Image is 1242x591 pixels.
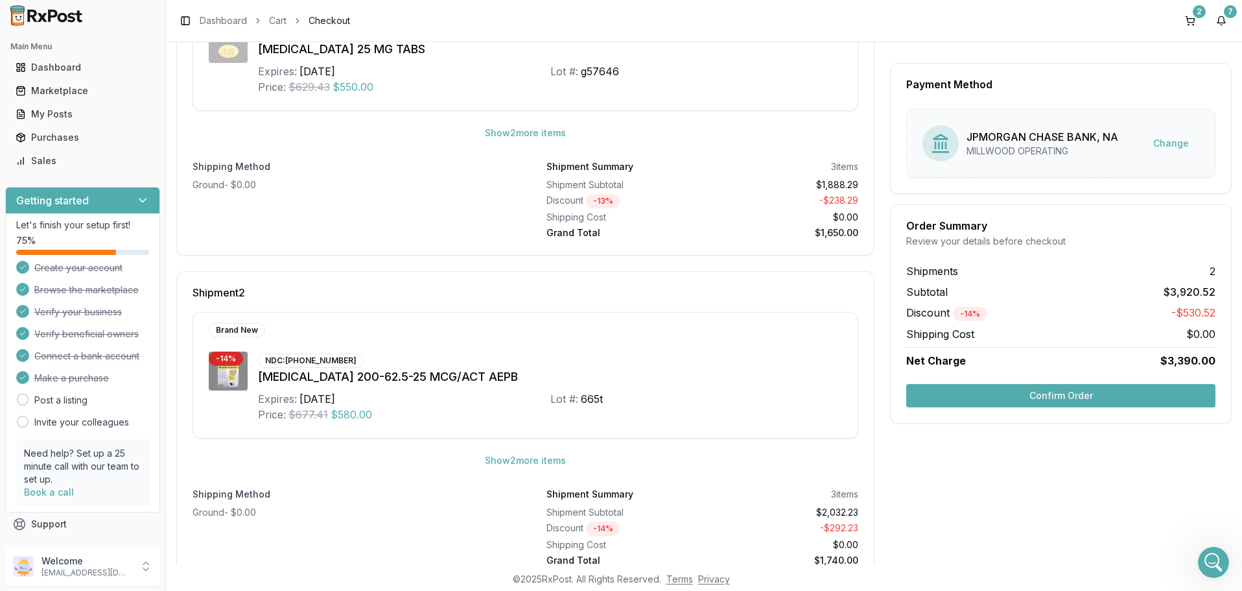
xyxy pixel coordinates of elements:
[831,488,858,501] div: 3 items
[34,372,109,385] span: Make a purchase
[10,42,155,52] h2: Main Menu
[666,573,693,585] a: Terms
[10,304,249,376] div: Roxy says…
[906,326,974,342] span: Shipping Cost
[16,84,150,97] div: Marketplace
[581,64,619,79] div: g57646
[8,5,33,30] button: go back
[906,306,987,319] span: Discount
[269,14,287,27] a: Cart
[56,379,221,391] div: joined the conversation
[50,142,250,171] div: I have an issue that's slowing me down
[10,304,191,366] div: Continue on WhatsApp
[10,181,213,260] div: The team will get back to you on this. Our usual reply time is a few hours.You'll get replies her...
[63,16,89,29] p: Active
[222,420,243,440] button: Send a message…
[34,306,122,319] span: Verify your business
[1143,132,1199,155] button: Change
[707,554,858,567] div: $1,740.00
[258,79,286,95] div: Price:
[698,573,730,585] a: Privacy
[1186,326,1215,342] span: $0.00
[34,416,129,429] a: Invite your colleagues
[41,568,132,578] p: [EMAIL_ADDRESS][DOMAIN_NAME]
[953,307,987,321] div: - 14 %
[546,554,697,567] div: Grand Total
[10,149,155,173] a: Sales
[288,407,328,422] span: $677.41
[707,506,858,519] div: $2,032.23
[10,103,155,126] a: My Posts
[546,194,697,208] div: Discount
[1210,263,1215,279] span: 2
[20,425,30,435] button: Emoji picker
[707,522,858,536] div: - $292.23
[16,219,149,232] p: Let's finish your setup first!
[546,178,697,191] div: Shipment Subtotal
[209,24,248,63] img: Jardiance 25 MG TABS
[475,121,576,145] button: Show2more items
[31,541,75,554] span: Feedback
[299,391,335,407] div: [DATE]
[1224,5,1237,18] div: 7
[41,424,51,435] button: Gif picker
[5,536,160,559] button: Feedback
[34,350,139,363] span: Connect a bank account
[546,226,697,239] div: Grand Total
[47,75,249,141] div: How do I view more than 15 entries per page? Very annoying. Would like all items on one page that...
[707,226,858,239] div: $1,650.00
[906,284,948,300] span: Subtotal
[258,368,842,386] div: [MEDICAL_DATA] 200-62.5-25 MCG/ACT AEPB
[228,5,251,29] div: Close
[1171,305,1215,321] span: -$530.52
[10,181,249,261] div: Roxy says…
[16,154,150,167] div: Sales
[5,80,160,101] button: Marketplace
[10,376,249,406] div: Manuel says…
[34,322,167,348] button: Continue on WhatsApp
[1193,5,1206,18] div: 2
[1160,353,1215,368] span: $3,390.00
[24,447,141,486] p: Need help? Set up a 25 minute call with our team to set up.
[11,398,248,420] textarea: Message…
[10,56,155,79] a: Dashboard
[16,193,89,208] h3: Getting started
[10,75,249,142] div: Richard says…
[5,151,160,171] button: Sales
[34,394,88,407] a: Post a listing
[16,61,150,74] div: Dashboard
[906,384,1215,407] button: Confirm Order
[581,391,603,407] div: 665t
[56,380,128,389] b: [PERSON_NAME]
[193,488,505,501] label: Shipping Method
[21,228,122,251] b: [EMAIL_ADDRESS][DOMAIN_NAME]
[546,211,697,224] div: Shipping Cost
[333,79,373,95] span: $550.00
[193,506,505,519] div: Ground - $0.00
[546,538,697,551] div: Shipping Cost
[546,160,633,173] div: Shipment Summary
[546,522,697,536] div: Discount
[5,127,160,148] button: Purchases
[707,211,858,224] div: $0.00
[1164,284,1215,300] span: $3,920.52
[586,194,620,208] div: - 13 %
[200,14,247,27] a: Dashboard
[24,487,74,498] a: Book a call
[57,82,239,133] div: How do I view more than 15 entries per page? Very annoying. Would like all items on one page that...
[34,283,139,296] span: Browse the marketplace
[5,104,160,125] button: My Posts
[288,79,330,95] span: $629.43
[546,488,633,501] div: Shipment Summary
[193,178,505,191] div: Ground - $0.00
[16,234,36,247] span: 75 %
[906,263,958,279] span: Shipments
[550,391,578,407] div: Lot #:
[258,391,297,407] div: Expires:
[475,449,576,472] button: Show2more items
[209,352,243,366] div: - 14 %
[5,513,160,536] button: Support
[203,5,228,30] button: Home
[5,5,88,26] img: RxPost Logo
[906,221,1215,231] div: Order Summary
